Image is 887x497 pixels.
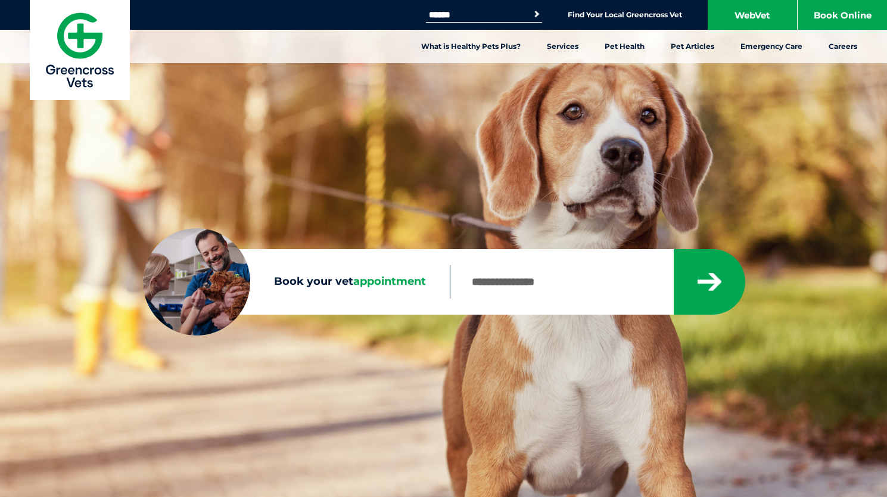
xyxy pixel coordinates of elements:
a: Services [534,30,592,63]
a: Careers [816,30,870,63]
a: Pet Articles [658,30,727,63]
button: Search [531,8,543,20]
span: appointment [353,275,426,288]
label: Book your vet [143,273,450,291]
a: Emergency Care [727,30,816,63]
a: Pet Health [592,30,658,63]
a: Find Your Local Greencross Vet [568,10,682,20]
a: What is Healthy Pets Plus? [408,30,534,63]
